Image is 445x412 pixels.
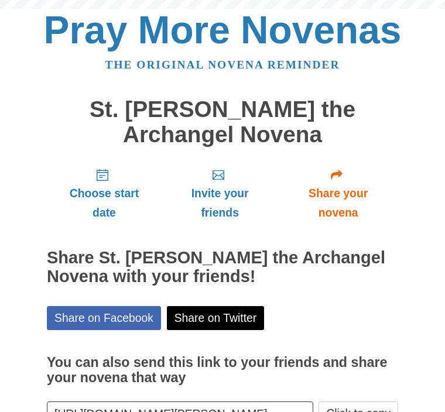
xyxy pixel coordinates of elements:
h1: St. [PERSON_NAME] the Archangel Novena [47,97,398,147]
span: Share your novena [290,184,386,222]
a: Pray More Novenas [44,8,402,51]
h3: You can also send this link to your friends and share your novena that way [47,355,398,385]
a: Invite your friends [162,159,278,228]
a: Share on Facebook [47,306,161,330]
a: Share your novena [278,159,398,228]
span: Choose start date [59,184,150,222]
a: Choose start date [47,159,162,228]
a: Share on Twitter [167,306,265,330]
span: Invite your friends [173,184,266,222]
a: The original novena reminder [105,59,340,71]
h2: Share St. [PERSON_NAME] the Archangel Novena with your friends! [47,249,398,286]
